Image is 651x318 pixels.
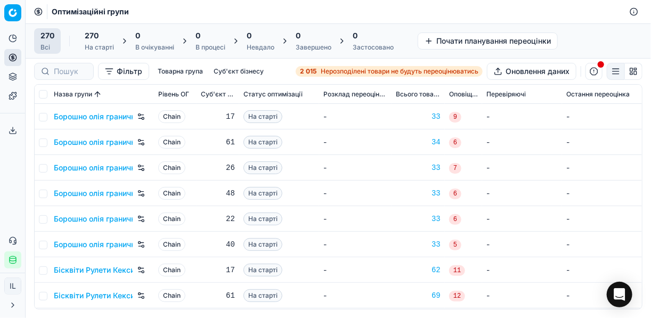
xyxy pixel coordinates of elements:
span: 270 [40,30,54,41]
td: - [562,129,642,155]
a: 33 [396,111,441,122]
a: 33 [396,239,441,250]
div: Всі [40,43,54,52]
a: 69 [396,290,441,301]
span: 11 [449,265,465,276]
span: Всього товарів [396,90,441,99]
span: Chain [158,213,185,225]
div: В очікуванні [135,43,174,52]
span: Суб'єкт бізнесу [201,90,235,99]
span: 0 [135,30,140,41]
td: - [319,232,392,257]
span: Назва групи [54,90,92,99]
div: Невдало [247,43,274,52]
span: Нерозподілені товари не будуть переоцінюватись [321,67,478,76]
a: Бісквіти Рулети Кекси, Кластер 2 [54,290,133,301]
span: Chain [158,264,185,276]
span: На старті [243,238,282,251]
button: Фільтр [98,63,149,80]
a: 33 [396,188,441,199]
span: На старті [243,213,282,225]
span: Рівень OГ [158,90,189,99]
strong: 2 015 [300,67,316,76]
span: Chain [158,187,185,200]
td: - [482,257,562,283]
span: 270 [85,30,99,41]
td: - [562,181,642,206]
div: 33 [396,214,441,224]
a: 33 [396,162,441,173]
span: На старті [243,289,282,302]
span: 5 [449,240,461,250]
span: На старті [243,110,282,123]
div: 22 [201,214,235,224]
span: Chain [158,136,185,149]
td: - [562,155,642,181]
td: - [482,206,562,232]
td: - [482,155,562,181]
span: 6 [449,137,461,148]
span: Chain [158,238,185,251]
div: 17 [201,111,235,122]
span: Перевіряючі [486,90,526,99]
button: IL [4,278,21,295]
span: Оповіщення [449,90,478,99]
span: 12 [449,291,465,301]
td: - [319,181,392,206]
span: Chain [158,110,185,123]
div: Open Intercom Messenger [607,282,632,307]
div: Застосовано [353,43,394,52]
a: 34 [396,137,441,148]
span: На старті [243,136,282,149]
span: Статус оптимізації [243,90,303,99]
a: 62 [396,265,441,275]
a: 2 015Нерозподілені товари не будуть переоцінюватись [296,66,483,77]
div: На старті [85,43,114,52]
a: Бісквіти Рулети Кекси, Кластер 1 [54,265,133,275]
a: Борошно олія гранична націнка, Кластер 6 [54,239,133,250]
span: На старті [243,187,282,200]
div: 26 [201,162,235,173]
a: Борошно олія гранична націнка, Кластер 5 [54,214,133,224]
span: Оптимізаційні групи [52,6,129,17]
div: 48 [201,188,235,199]
nav: breadcrumb [52,6,129,17]
td: - [482,283,562,308]
span: 0 [296,30,300,41]
button: Почати планування переоцінки [418,32,558,50]
span: 0 [247,30,251,41]
td: - [482,129,562,155]
span: Розклад переоцінювання [323,90,387,99]
span: Chain [158,289,185,302]
span: На старті [243,161,282,174]
div: 61 [201,290,235,301]
div: Завершено [296,43,331,52]
td: - [319,155,392,181]
td: - [562,206,642,232]
a: Борошно олія гранична націнка, Кластер 2 [54,137,133,148]
span: Chain [158,161,185,174]
span: Остання переоцінка [566,90,630,99]
td: - [319,206,392,232]
td: - [319,104,392,129]
td: - [319,283,392,308]
div: 17 [201,265,235,275]
a: Борошно олія гранична націнка, Кластер 1 [54,111,133,122]
div: В процесі [196,43,225,52]
div: 61 [201,137,235,148]
button: Суб'єкт бізнесу [209,65,268,78]
button: Sorted by Назва групи ascending [92,89,103,100]
span: 0 [353,30,357,41]
td: - [562,104,642,129]
input: Пошук [54,66,87,77]
a: Борошно олія гранична націнка, Кластер 3 [54,162,133,173]
td: - [562,232,642,257]
td: - [562,283,642,308]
